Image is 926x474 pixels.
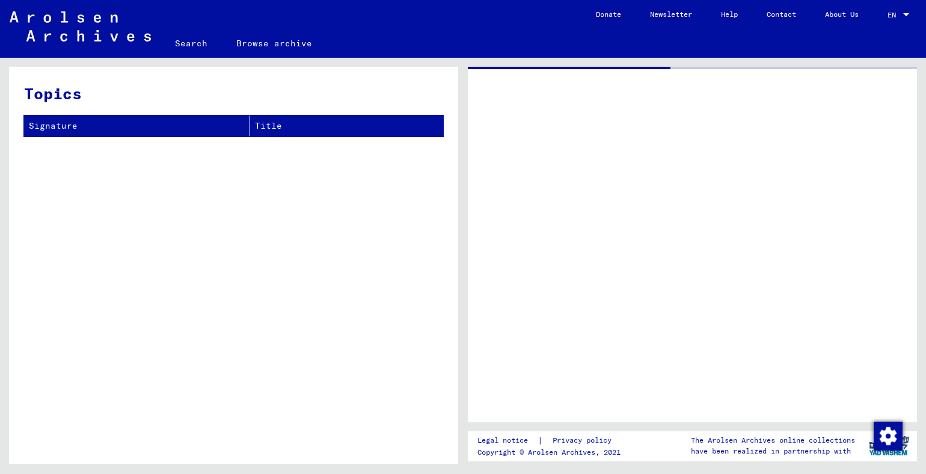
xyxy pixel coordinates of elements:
p: have been realized in partnership with [691,446,855,457]
span: EN [888,11,901,19]
img: Change consent [874,422,903,451]
th: Title [250,115,443,137]
a: Legal notice [477,434,538,447]
th: Signature [24,115,250,137]
div: Change consent [873,421,902,450]
p: The Arolsen Archives online collections [691,435,855,446]
div: | [477,434,626,447]
h3: Topics [24,82,443,105]
img: Arolsen_neg.svg [10,11,151,42]
img: yv_logo.png [866,431,912,461]
p: Copyright © Arolsen Archives, 2021 [477,447,626,458]
a: Privacy policy [543,434,626,447]
a: Search [161,29,222,58]
a: Browse archive [222,29,327,58]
